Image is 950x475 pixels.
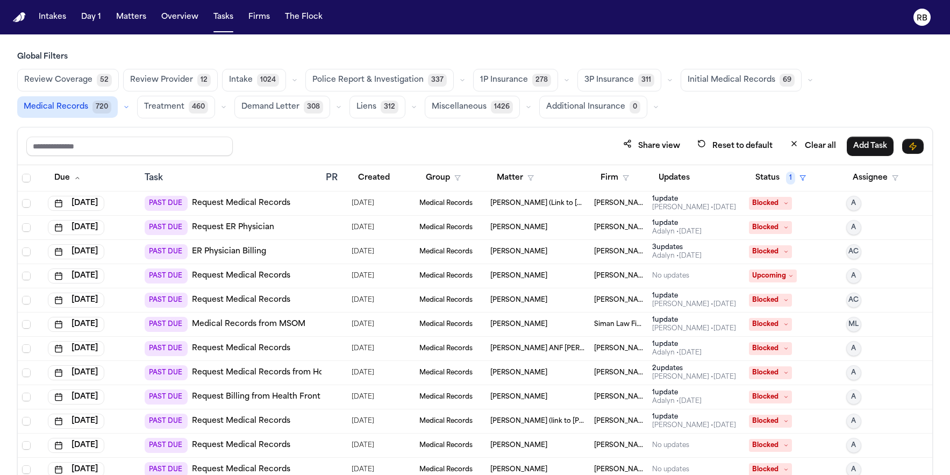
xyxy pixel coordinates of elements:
[34,8,70,27] button: Intakes
[157,8,203,27] button: Overview
[846,317,861,332] button: ML
[192,222,274,233] a: Request ER Physician
[473,69,558,91] button: 1P Insurance278
[381,101,398,114] span: 312
[594,465,644,474] span: Romanow Law Group
[352,244,374,259] span: 7/16/2025, 10:38:25 AM
[241,102,299,112] span: Demand Letter
[490,247,547,256] span: Diana Brown
[594,223,644,232] span: Blaska Holm
[652,324,736,333] div: Last updated by Daniela Uribe at 9/26/2025, 3:03:11 PM
[846,268,861,283] button: A
[419,441,473,450] span: Medical Records
[652,243,702,252] div: 3 update s
[22,223,31,232] span: Select row
[846,341,861,356] button: A
[594,417,644,426] span: Romanow Law Group
[48,220,104,235] button: [DATE]
[846,414,861,429] button: A
[189,101,208,114] span: 460
[617,136,687,156] button: Share view
[780,74,795,87] span: 69
[48,317,104,332] button: [DATE]
[48,244,104,259] button: [DATE]
[419,320,473,329] span: Medical Records
[145,172,317,185] div: Task
[652,300,736,309] div: Last updated by Anna Contreras at 9/26/2025, 12:09:39 PM
[688,75,775,86] span: Initial Medical Records
[749,294,792,307] span: Blocked
[783,136,842,156] button: Clear all
[145,365,188,380] span: PAST DUE
[425,96,520,118] button: Miscellaneous1426
[24,75,92,86] span: Review Coverage
[281,8,327,27] a: The Flock
[638,74,654,87] span: 311
[749,245,792,258] span: Blocked
[352,365,374,380] span: 8/8/2025, 6:13:15 PM
[22,417,31,426] span: Select row
[546,102,625,112] span: Additional Insurance
[652,219,702,228] div: 1 update
[846,365,861,380] button: A
[192,440,290,451] a: Request Medical Records
[145,293,188,308] span: PAST DUE
[48,365,104,380] button: [DATE]
[22,199,31,208] span: Select row
[902,139,924,154] button: Immediate Task
[312,75,424,86] span: Police Report & Investigation
[630,101,640,114] span: 0
[577,69,661,91] button: 3P Insurance311
[97,74,112,87] span: 52
[112,8,151,27] a: Matters
[490,320,547,329] span: Kelli Jensen
[356,102,376,112] span: Liens
[851,465,856,474] span: A
[851,393,856,401] span: A
[846,389,861,405] button: A
[192,319,305,330] a: Medical Records from MSOM
[490,344,585,353] span: Erin Munsell ANF Keize Clough
[490,393,547,401] span: Jonathan Ayala
[749,221,792,234] span: Blocked
[749,270,797,282] span: Upcoming
[192,416,290,427] a: Request Medical Records
[851,417,856,426] span: A
[419,272,473,280] span: Medical Records
[490,441,547,450] span: Karen Depperman
[652,228,702,236] div: Last updated by Adalyn at 7/29/2025, 6:16:28 PM
[917,15,927,22] text: RB
[222,69,286,91] button: Intake1024
[652,316,736,324] div: 1 update
[749,366,792,379] span: Blocked
[846,244,861,259] button: AC
[594,320,644,329] span: Siman Law Firm
[192,392,334,402] a: Request Billing from Health Front PC
[652,203,736,212] div: Last updated by Anna Contreras at 10/1/2025, 8:32:53 AM
[419,368,473,377] span: Medical Records
[652,292,736,300] div: 1 update
[326,172,343,185] div: PR
[17,96,118,118] button: Medical Records720
[846,196,861,211] button: A
[652,421,736,430] div: Last updated by Daniela Uribe at 9/29/2025, 2:52:47 PM
[652,168,696,188] button: Updates
[846,438,861,453] button: A
[749,439,792,452] span: Blocked
[123,69,218,91] button: Review Provider12
[847,137,894,156] button: Add Task
[652,195,736,203] div: 1 update
[749,415,792,428] span: Blocked
[681,69,802,91] button: Initial Medical Records69
[192,295,290,306] a: Request Medical Records
[594,296,644,304] span: Gammill
[851,199,856,208] span: A
[490,168,540,188] button: Matter
[209,8,238,27] a: Tasks
[352,414,374,429] span: 8/11/2025, 10:33:45 AM
[490,272,547,280] span: Shaleia Behling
